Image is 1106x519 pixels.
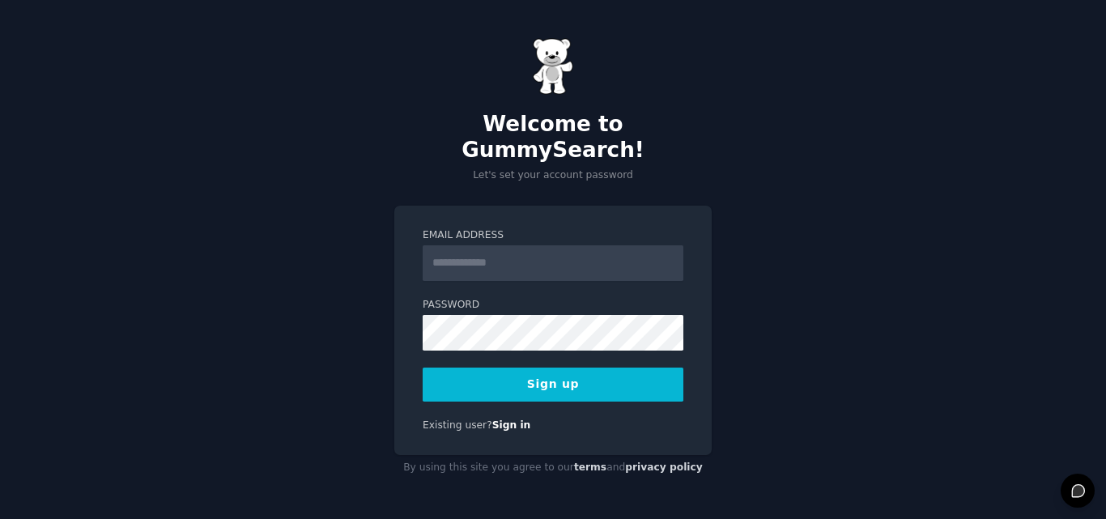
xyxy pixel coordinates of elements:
[423,298,683,313] label: Password
[574,462,606,473] a: terms
[394,455,712,481] div: By using this site you agree to our and
[423,368,683,402] button: Sign up
[423,228,683,243] label: Email Address
[394,112,712,163] h2: Welcome to GummySearch!
[423,419,492,431] span: Existing user?
[533,38,573,95] img: Gummy Bear
[625,462,703,473] a: privacy policy
[394,168,712,183] p: Let's set your account password
[492,419,531,431] a: Sign in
